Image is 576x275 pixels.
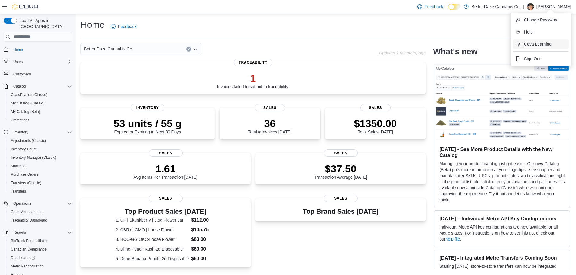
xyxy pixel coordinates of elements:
span: Dashboards [11,255,35,260]
span: Inventory Manager (Classic) [11,155,56,160]
dt: 3. HCC-GG OKC-Loose Flower [116,236,189,242]
span: Sales [324,149,358,157]
button: Reports [1,228,74,237]
p: 36 [248,117,291,130]
button: Transfers (Classic) [6,179,74,187]
button: Metrc Reconciliation [6,262,74,270]
p: 1.61 [134,163,198,175]
span: Sign Out [524,56,540,62]
span: My Catalog (Beta) [8,108,72,115]
h3: Top Product Sales [DATE] [116,208,216,215]
span: Cash Management [8,208,72,216]
dd: $83.00 [191,236,216,243]
button: Canadian Compliance [6,245,74,254]
span: Traceabilty Dashboard [8,217,72,224]
button: Classification (Classic) [6,91,74,99]
button: Cova Learning [513,39,569,49]
span: Purchase Orders [11,172,38,177]
div: Transaction Average [DATE] [314,163,367,180]
div: Avg Items Per Transaction [DATE] [134,163,198,180]
span: Users [11,58,72,66]
span: Reports [13,230,26,235]
a: Inventory Count [8,145,39,153]
span: Traceability [234,59,272,66]
button: Inventory Count [6,145,74,153]
button: Change Password [513,15,569,25]
button: My Catalog (Classic) [6,99,74,107]
h3: [DATE] – Individual Metrc API Key Configurations [439,216,565,222]
a: Purchase Orders [8,171,41,178]
span: Operations [13,201,31,206]
span: My Catalog (Classic) [8,100,72,107]
p: Individual Metrc API key configurations are now available for all Metrc states. For instructions ... [439,224,565,242]
div: Alexis Renteria [527,3,534,10]
a: Metrc Reconciliation [8,263,46,270]
dd: $60.00 [191,255,216,262]
a: Transfers [8,188,28,195]
span: Transfers (Classic) [8,179,72,187]
button: Open list of options [193,47,198,52]
span: Transfers (Classic) [11,181,41,185]
dt: 1. CF | Skunkberry | 3.5g Flower Jar [116,217,189,223]
dd: $60.00 [191,245,216,253]
span: Change Password [524,17,558,23]
input: Dark Mode [448,4,461,10]
button: Inventory [11,129,31,136]
a: Feedback [108,21,139,33]
span: Transfers [8,188,72,195]
button: BioTrack Reconciliation [6,237,74,245]
span: Dashboards [8,254,72,261]
button: Users [1,58,74,66]
a: Cash Management [8,208,44,216]
span: BioTrack Reconciliation [11,238,49,243]
span: My Catalog (Beta) [11,109,40,114]
a: Feedback [415,1,445,13]
span: Catalog [13,84,26,89]
button: Manifests [6,162,74,170]
span: BioTrack Reconciliation [8,237,72,245]
p: [PERSON_NAME] [536,3,571,10]
span: Help [524,29,533,35]
span: Inventory [11,129,72,136]
span: Adjustments (Classic) [8,137,72,144]
span: Classification (Classic) [8,91,72,98]
dd: $105.75 [191,226,216,233]
span: Canadian Compliance [11,247,47,252]
span: Traceabilty Dashboard [11,218,47,223]
button: Purchase Orders [6,170,74,179]
span: Reports [11,229,72,236]
span: Sales [360,104,391,111]
a: Transfers (Classic) [8,179,44,187]
button: Catalog [1,82,74,91]
span: Users [13,59,23,64]
dt: 2. CBRx | GMO | Loose Flower [116,227,189,233]
button: Operations [1,199,74,208]
button: Cash Management [6,208,74,216]
a: Home [11,46,25,53]
span: Better Daze Cannabis Co. [84,45,133,53]
dd: $112.00 [191,216,216,224]
span: Promotions [11,118,29,123]
button: Promotions [6,116,74,124]
span: Promotions [8,117,72,124]
button: Clear input [186,47,191,52]
a: Adjustments (Classic) [8,137,48,144]
a: Classification (Classic) [8,91,50,98]
span: Sales [149,149,183,157]
a: My Catalog (Classic) [8,100,47,107]
span: Inventory [131,104,164,111]
p: 1 [217,72,289,84]
div: Total Sales [DATE] [354,117,397,134]
a: Dashboards [8,254,37,261]
span: Cash Management [11,209,41,214]
button: Inventory [1,128,74,136]
button: Traceabilty Dashboard [6,216,74,225]
button: Sign Out [513,54,569,64]
span: Load All Apps in [GEOGRAPHIC_DATA] [17,18,72,30]
button: Home [1,45,74,54]
a: Customers [11,71,33,78]
span: Inventory Count [11,147,37,152]
span: My Catalog (Classic) [11,101,44,106]
span: Inventory Manager (Classic) [8,154,72,161]
a: Promotions [8,117,32,124]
